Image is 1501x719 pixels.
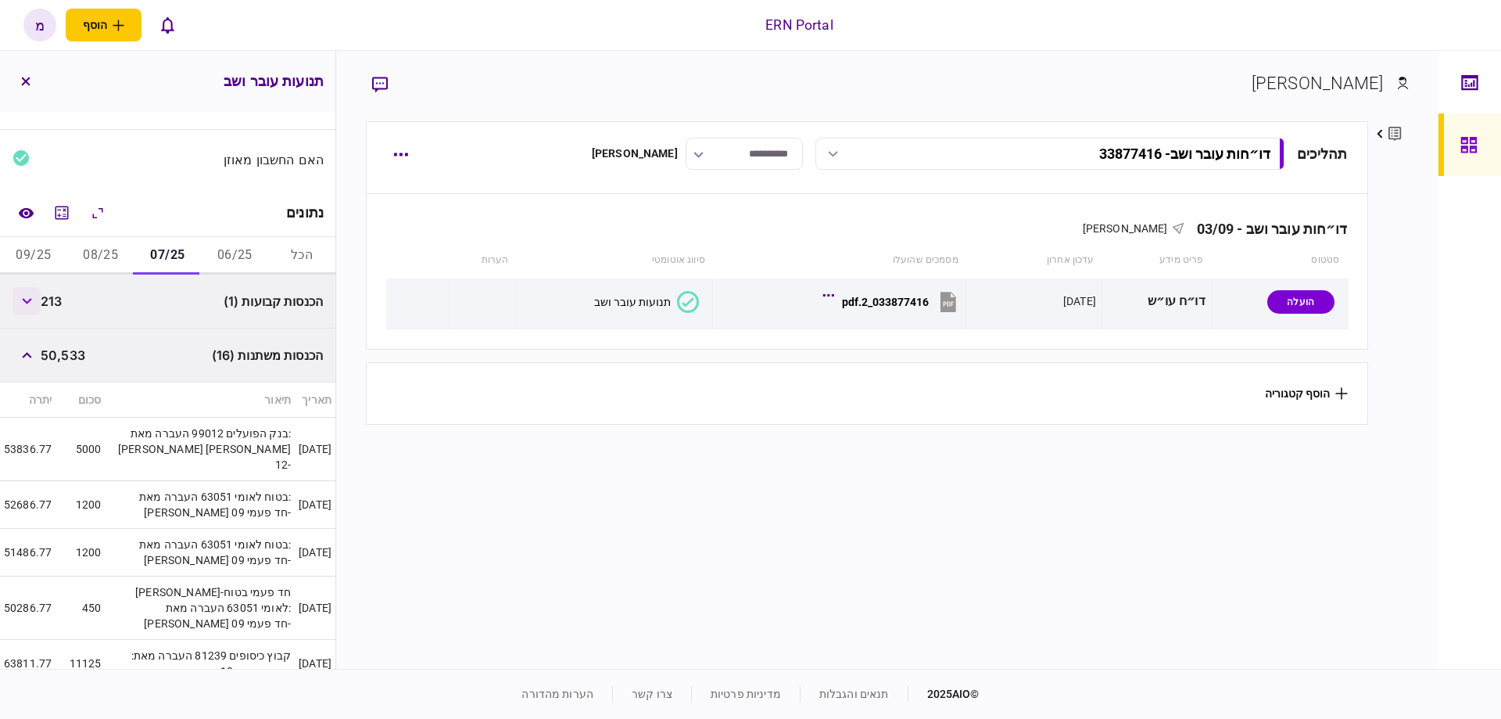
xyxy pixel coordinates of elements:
td: [DATE] [295,529,335,577]
td: [DATE] [295,577,335,640]
th: תיאור [105,383,295,418]
button: פתח תפריט להוספת לקוח [66,9,142,41]
span: [PERSON_NAME] [1083,222,1168,235]
div: 033877416_2.pdf [842,296,929,308]
th: עדכון אחרון [966,243,1102,279]
th: פריט מידע [1102,243,1211,279]
button: 033877416_2.pdf [826,284,960,319]
th: מסמכים שהועלו [713,243,966,279]
th: תאריך [295,383,335,418]
td: 1200 [56,481,105,529]
th: סכום [56,383,105,418]
td: קבוץ כיסופים 81239 העברה מאת: קבוץ כיסופ 10- [105,640,295,688]
div: הועלה [1267,290,1334,314]
td: בטוח לאומי 63051 העברה מאת: [PERSON_NAME] חד פעמי 09- [105,481,295,529]
button: מחשבון [48,199,76,227]
td: בנק הפועלים 99012 העברה מאת: [PERSON_NAME] [PERSON_NAME] 12- [105,418,295,481]
button: פתח רשימת התראות [151,9,184,41]
td: [PERSON_NAME]-חד פעמי בטוח לאומי 63051 העברה מאת: [PERSON_NAME] חד פעמי 09- [105,577,295,640]
button: תנועות עובר ושב [594,291,699,313]
button: הכל [268,237,335,275]
div: דו״חות עובר ושב - 33877416 [1099,146,1270,162]
a: מדיניות פרטיות [711,688,781,700]
div: [PERSON_NAME] [592,146,678,162]
div: © 2025 AIO [908,686,980,703]
th: הערות [449,243,516,279]
a: תנאים והגבלות [819,688,889,700]
div: [DATE] [1063,293,1096,309]
div: דו״ח עו״ש [1108,284,1205,319]
div: תהליכים [1297,143,1348,164]
td: [DATE] [295,418,335,481]
td: 5000 [56,418,105,481]
span: 213 [41,292,62,311]
div: דו״חות עובר ושב - 03/09 [1184,221,1348,237]
a: הערות מהדורה [521,688,593,700]
td: 450 [56,577,105,640]
td: 11125 [56,640,105,688]
div: נתונים [286,205,324,221]
h3: תנועות עובר ושב [224,74,324,88]
a: צרו קשר [632,688,672,700]
button: הוסף קטגוריה [1265,387,1348,400]
button: 06/25 [201,237,268,275]
div: [PERSON_NAME] [1252,70,1384,96]
div: תנועות עובר ושב [594,296,671,308]
button: 08/25 [67,237,134,275]
th: סטטוס [1211,243,1347,279]
a: השוואה למסמך [12,199,40,227]
td: בטוח לאומי 63051 העברה מאת: [PERSON_NAME] חד פעמי 09- [105,529,295,577]
button: דו״חות עובר ושב- 33877416 [815,138,1284,170]
button: הרחב\כווץ הכל [84,199,112,227]
th: סיווג אוטומטי [517,243,713,279]
td: 1200 [56,529,105,577]
span: הכנסות קבועות (1) [224,292,323,311]
td: [DATE] [295,640,335,688]
span: 50,533 [41,346,85,365]
span: הכנסות משתנות (16) [212,346,323,365]
button: 07/25 [134,237,202,275]
div: האם החשבון מאוזן [174,153,324,166]
div: ERN Portal [765,15,833,35]
td: [DATE] [295,481,335,529]
button: מ [23,9,56,41]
